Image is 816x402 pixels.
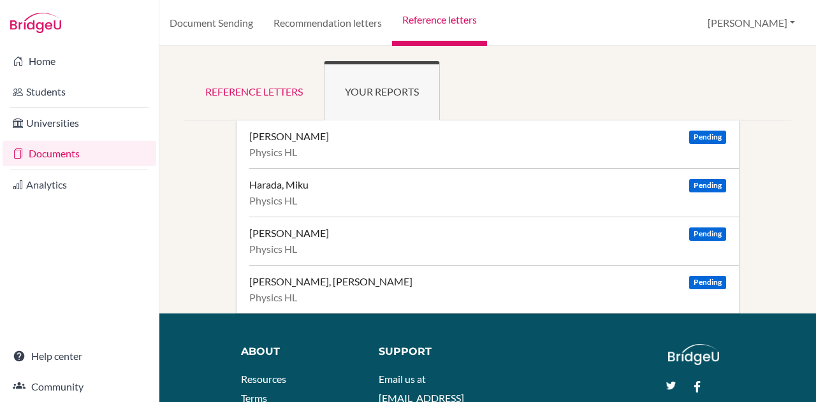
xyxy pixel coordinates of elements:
[689,179,726,192] span: Pending
[689,276,726,289] span: Pending
[249,130,329,143] div: [PERSON_NAME]
[249,217,739,265] a: [PERSON_NAME] Pending Physics HL
[249,178,309,191] div: Harada, Miku
[3,172,156,197] a: Analytics
[249,227,329,240] div: [PERSON_NAME]
[184,61,324,120] a: Reference letters
[3,110,156,136] a: Universities
[249,265,739,313] a: [PERSON_NAME], [PERSON_NAME] Pending Physics HL
[689,227,726,241] span: Pending
[249,243,726,255] div: Physics HL
[668,344,720,365] img: logo_white@2x-f4f0deed5e89b7ecb1c2cc34c3e3d731f90f0f143d5ea2071677605dd97b5244.png
[249,275,412,288] div: [PERSON_NAME], [PERSON_NAME]
[379,344,476,359] div: Support
[702,11,801,35] button: [PERSON_NAME]
[3,374,156,399] a: Community
[249,194,726,207] div: Physics HL
[3,141,156,166] a: Documents
[324,61,440,120] a: Your reports
[241,373,286,385] a: Resources
[3,79,156,104] a: Students
[3,48,156,74] a: Home
[249,146,726,159] div: Physics HL
[3,343,156,369] a: Help center
[689,131,726,144] span: Pending
[10,13,61,33] img: Bridge-U
[241,344,350,359] div: About
[249,168,739,217] a: Harada, Miku Pending Physics HL
[249,120,739,168] a: [PERSON_NAME] Pending Physics HL
[249,291,726,304] div: Physics HL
